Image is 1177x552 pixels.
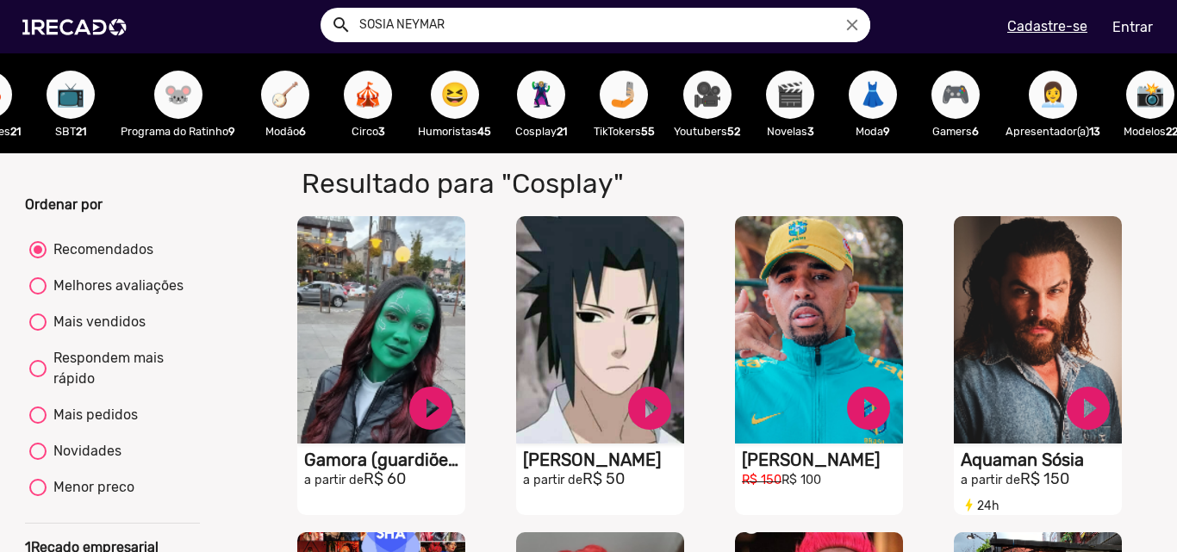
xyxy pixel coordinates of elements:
b: 3 [378,125,385,138]
p: Circo [335,123,401,140]
h1: Gamora (guardiões Da Galáxia) [304,450,465,470]
p: Novelas [757,123,823,140]
span: 😆 [440,71,470,119]
b: 21 [557,125,567,138]
p: Cosplay [508,123,574,140]
p: Gamers [923,123,988,140]
b: 45 [477,125,491,138]
span: 📸 [1136,71,1165,119]
button: 🐭 [154,71,202,119]
p: Programa do Ratinho [121,123,235,140]
span: 🤳🏼 [609,71,638,119]
video: S1RECADO vídeos dedicados para fãs e empresas [516,216,684,443]
span: 🐭 [164,71,193,119]
div: Recomendados [47,239,153,260]
div: Mais vendidos [47,312,146,332]
button: 🎥 [683,71,732,119]
span: 🎮 [941,71,970,119]
b: 13 [1089,125,1100,138]
button: 👗 [849,71,897,119]
span: 👩‍💼 [1038,71,1068,119]
h1: Aquaman Sósia [961,450,1122,470]
small: R$ 100 [782,473,821,487]
button: Example home icon [325,9,355,39]
div: Mais pedidos [47,405,138,425]
span: 🎥 [693,71,722,119]
b: 6 [972,125,979,138]
a: play_circle_filled [1062,382,1114,434]
p: Modão [252,123,318,140]
h2: R$ 50 [523,470,684,489]
p: Humoristas [418,123,491,140]
video: S1RECADO vídeos dedicados para fãs e empresas [954,216,1122,443]
b: 21 [10,125,21,138]
button: 🎬 [766,71,814,119]
h1: Resultado para "Cosplay" [289,167,847,200]
span: 🎪 [353,71,383,119]
button: 📸 [1126,71,1174,119]
b: Ordenar por [25,196,103,213]
button: 📺 [47,71,95,119]
a: play_circle_filled [843,382,894,434]
b: 9 [228,125,235,138]
span: 🪕 [271,71,300,119]
button: 🦹🏼‍♀️ [517,71,565,119]
div: Menor preco [47,477,134,498]
video: S1RECADO vídeos dedicados para fãs e empresas [735,216,903,443]
div: Respondem mais rápido [47,348,196,389]
i: close [843,16,862,34]
p: SBT [38,123,103,140]
small: R$ 150 [742,473,782,487]
input: Pesquisar... [346,8,870,42]
span: 24h [961,499,1000,513]
a: play_circle_filled [405,382,457,434]
button: 🎪 [344,71,392,119]
p: TikTokers [591,123,657,140]
u: Cadastre-se [1007,18,1087,34]
button: 👩‍💼 [1029,71,1077,119]
a: Entrar [1101,12,1164,42]
h1: [PERSON_NAME] [742,450,903,470]
b: 3 [807,125,814,138]
b: 9 [883,125,890,138]
button: 🎮 [931,71,980,119]
p: Moda [840,123,906,140]
div: Melhores avaliações [47,276,184,296]
span: 🎬 [775,71,805,119]
h2: R$ 60 [304,470,465,489]
p: Apresentador(a) [1006,123,1100,140]
h1: [PERSON_NAME] [523,450,684,470]
b: 6 [299,125,306,138]
p: Youtubers [674,123,740,140]
span: 👗 [858,71,887,119]
small: a partir de [523,473,582,487]
b: 55 [641,125,655,138]
span: 🦹🏼‍♀️ [526,71,556,119]
small: bolt [961,497,977,513]
b: 52 [727,125,740,138]
div: Novidades [47,441,121,462]
button: 😆 [431,71,479,119]
mat-icon: Example home icon [331,15,352,35]
small: a partir de [961,473,1020,487]
i: bolt [961,493,977,513]
a: play_circle_filled [624,382,676,434]
small: a partir de [304,473,364,487]
button: 🪕 [261,71,309,119]
b: 21 [76,125,86,138]
span: 📺 [56,71,85,119]
button: 🤳🏼 [600,71,648,119]
video: S1RECADO vídeos dedicados para fãs e empresas [297,216,465,443]
h2: R$ 150 [961,470,1122,489]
